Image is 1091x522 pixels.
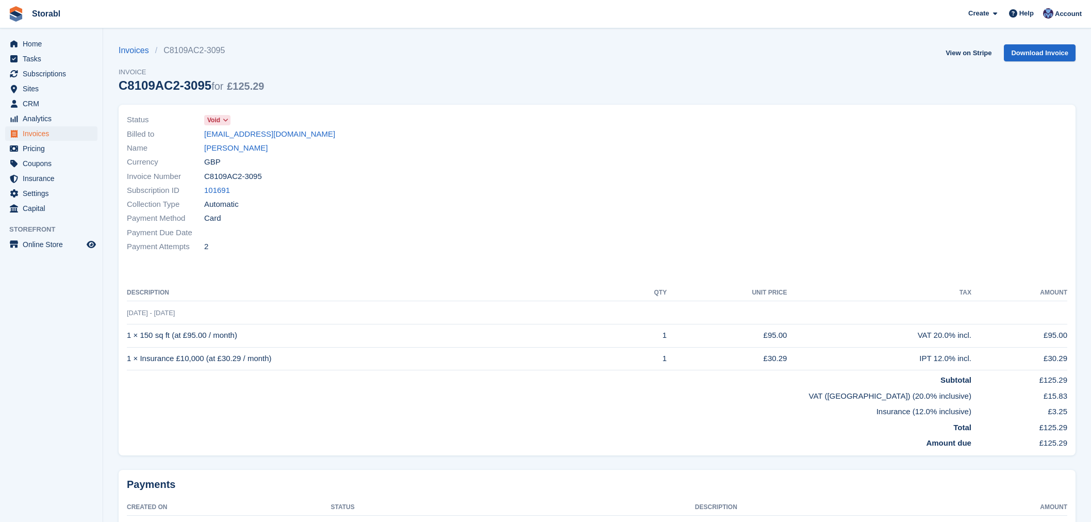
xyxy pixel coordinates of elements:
[119,78,264,92] div: C8109AC2-3095
[23,67,85,81] span: Subscriptions
[119,44,155,57] a: Invoices
[127,156,204,168] span: Currency
[127,185,204,197] span: Subscription ID
[127,478,1067,491] h2: Payments
[971,386,1067,402] td: £15.83
[23,126,85,141] span: Invoices
[941,44,996,61] a: View on Stripe
[127,285,623,301] th: Description
[127,499,331,516] th: Created On
[1019,8,1034,19] span: Help
[127,309,175,317] span: [DATE] - [DATE]
[971,433,1067,449] td: £125.29
[204,156,221,168] span: GBP
[127,241,204,253] span: Payment Attempts
[127,171,204,183] span: Invoice Number
[5,126,97,141] a: menu
[23,81,85,96] span: Sites
[926,438,971,447] strong: Amount due
[787,353,971,365] div: IPT 12.0% incl.
[5,96,97,111] a: menu
[787,330,971,341] div: VAT 20.0% incl.
[127,213,204,224] span: Payment Method
[23,186,85,201] span: Settings
[23,141,85,156] span: Pricing
[5,111,97,126] a: menu
[971,402,1067,418] td: £3.25
[5,81,97,96] a: menu
[971,347,1067,370] td: £30.29
[204,142,268,154] a: [PERSON_NAME]
[1043,8,1053,19] img: Tegan Ewart
[127,386,971,402] td: VAT ([GEOGRAPHIC_DATA]) (20.0% inclusive)
[1055,9,1082,19] span: Account
[204,128,335,140] a: [EMAIL_ADDRESS][DOMAIN_NAME]
[227,80,264,92] span: £125.29
[23,201,85,216] span: Capital
[127,142,204,154] span: Name
[127,347,623,370] td: 1 × Insurance £10,000 (at £30.29 / month)
[5,156,97,171] a: menu
[953,423,971,432] strong: Total
[23,37,85,51] span: Home
[5,201,97,216] a: menu
[5,67,97,81] a: menu
[204,185,230,197] a: 101691
[5,37,97,51] a: menu
[5,237,97,252] a: menu
[23,111,85,126] span: Analytics
[119,44,264,57] nav: breadcrumbs
[971,418,1067,434] td: £125.29
[9,224,103,235] span: Storefront
[207,116,220,125] span: Void
[23,96,85,111] span: CRM
[127,114,204,126] span: Status
[5,52,97,66] a: menu
[667,324,787,347] td: £95.00
[667,285,787,301] th: Unit Price
[787,285,971,301] th: Tax
[971,324,1067,347] td: £95.00
[127,402,971,418] td: Insurance (12.0% inclusive)
[204,114,230,126] a: Void
[119,67,264,77] span: Invoice
[963,499,1067,516] th: Amount
[211,80,223,92] span: for
[971,370,1067,386] td: £125.29
[623,347,667,370] td: 1
[28,5,64,22] a: Storabl
[85,238,97,251] a: Preview store
[204,171,262,183] span: C8109AC2-3095
[23,52,85,66] span: Tasks
[695,499,964,516] th: Description
[127,227,204,239] span: Payment Due Date
[23,171,85,186] span: Insurance
[127,128,204,140] span: Billed to
[940,376,971,384] strong: Subtotal
[5,171,97,186] a: menu
[5,186,97,201] a: menu
[623,285,667,301] th: QTY
[5,141,97,156] a: menu
[23,237,85,252] span: Online Store
[623,324,667,347] td: 1
[667,347,787,370] td: £30.29
[968,8,989,19] span: Create
[8,6,24,22] img: stora-icon-8386f47178a22dfd0bd8f6a31ec36ba5ce8667c1dd55bd0f319d3a0aa187defe.svg
[204,241,208,253] span: 2
[127,199,204,210] span: Collection Type
[1004,44,1076,61] a: Download Invoice
[204,199,239,210] span: Automatic
[23,156,85,171] span: Coupons
[331,499,695,516] th: Status
[204,213,221,224] span: Card
[971,285,1067,301] th: Amount
[127,324,623,347] td: 1 × 150 sq ft (at £95.00 / month)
